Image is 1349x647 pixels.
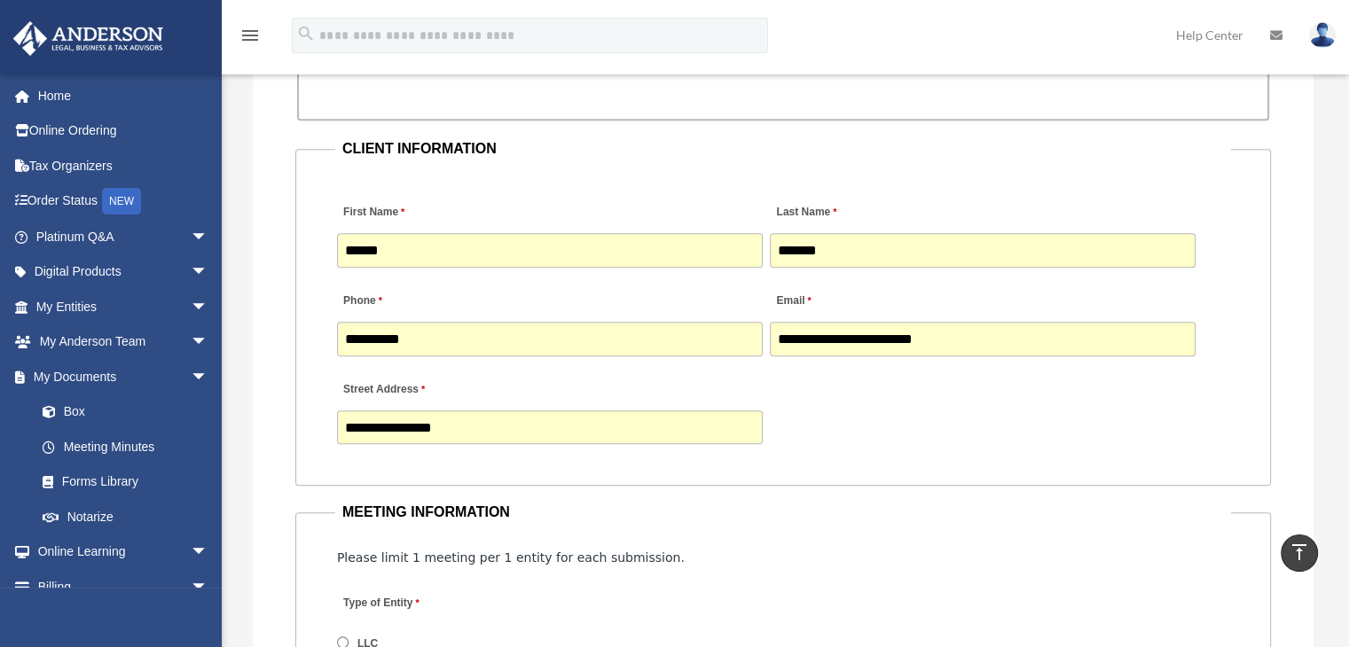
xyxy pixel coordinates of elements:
legend: CLIENT INFORMATION [335,136,1231,161]
a: My Documentsarrow_drop_down [12,359,235,394]
a: Notarize [25,499,235,534]
span: arrow_drop_down [191,219,226,255]
img: Anderson Advisors Platinum Portal [8,21,169,56]
legend: MEETING INFORMATION [335,500,1231,525]
span: arrow_drop_down [191,289,226,325]
a: My Anderson Teamarrow_drop_down [12,324,235,360]
img: User Pic [1309,22,1336,48]
a: Online Learningarrow_drop_down [12,534,235,570]
a: menu [239,31,261,46]
a: vertical_align_top [1281,534,1318,572]
a: Platinum Q&Aarrow_drop_down [12,219,235,254]
a: Online Ordering [12,113,235,149]
label: First Name [337,201,409,225]
a: Digital Productsarrow_drop_down [12,254,235,290]
label: Street Address [337,378,506,402]
span: arrow_drop_down [191,324,226,361]
a: Forms Library [25,464,235,500]
label: Last Name [770,201,841,225]
label: Phone [337,290,387,314]
a: Meeting Minutes [25,429,226,464]
span: arrow_drop_down [191,534,226,571]
i: menu [239,25,261,46]
a: Billingarrow_drop_down [12,569,235,604]
span: arrow_drop_down [191,569,226,605]
i: search [296,24,316,43]
span: Please limit 1 meeting per 1 entity for each submission. [337,550,685,565]
span: arrow_drop_down [191,359,226,395]
a: My Entitiesarrow_drop_down [12,289,235,324]
a: Tax Organizers [12,148,235,183]
a: Order StatusNEW [12,183,235,220]
label: Type of Entity [337,592,506,616]
label: Email [770,290,815,314]
a: Home [12,78,235,113]
div: NEW [102,188,141,214]
a: Box [25,394,235,430]
i: vertical_align_top [1289,542,1310,563]
span: arrow_drop_down [191,254,226,291]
